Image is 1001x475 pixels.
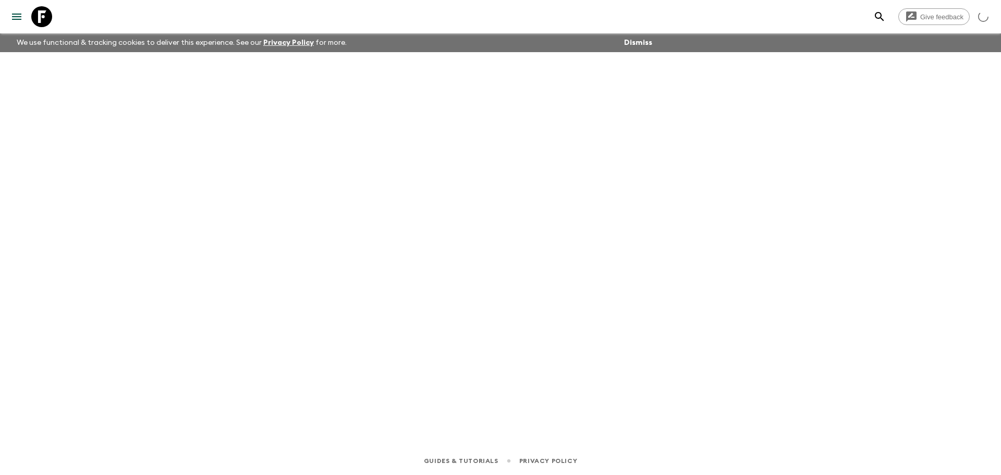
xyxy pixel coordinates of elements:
[898,8,970,25] a: Give feedback
[519,455,577,467] a: Privacy Policy
[424,455,498,467] a: Guides & Tutorials
[914,13,969,21] span: Give feedback
[263,39,314,46] a: Privacy Policy
[869,6,890,27] button: search adventures
[621,35,655,50] button: Dismiss
[6,6,27,27] button: menu
[13,33,351,52] p: We use functional & tracking cookies to deliver this experience. See our for more.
